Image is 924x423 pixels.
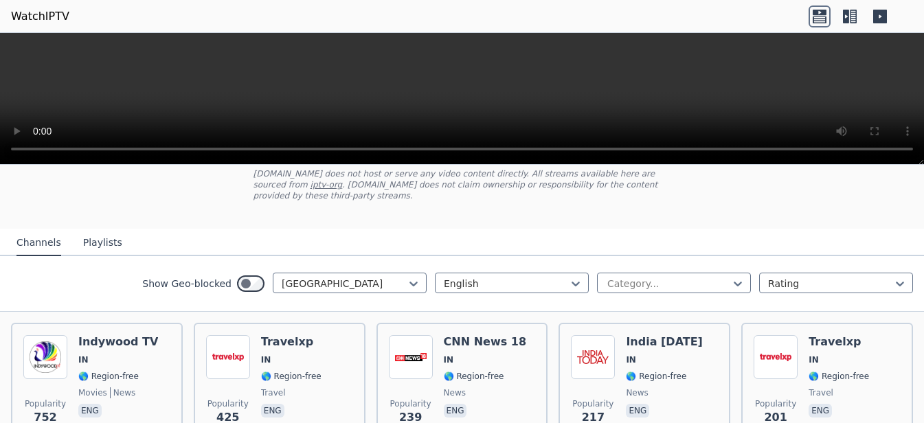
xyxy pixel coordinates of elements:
span: Popularity [207,398,249,409]
span: Popularity [25,398,66,409]
span: IN [626,354,636,365]
p: eng [444,404,467,418]
span: travel [809,387,833,398]
h6: Indywood TV [78,335,158,349]
span: Popularity [572,398,613,409]
span: 🌎 Region-free [78,371,139,382]
img: India Today [571,335,615,379]
span: travel [261,387,286,398]
h6: India [DATE] [626,335,703,349]
span: Popularity [755,398,796,409]
span: 🌎 Region-free [809,371,869,382]
span: 🌎 Region-free [626,371,686,382]
p: eng [626,404,649,418]
p: eng [261,404,284,418]
button: Playlists [83,230,122,256]
p: eng [78,404,102,418]
img: Travelxp [754,335,798,379]
label: Show Geo-blocked [142,277,232,290]
span: movies [78,387,107,398]
a: WatchIPTV [11,8,69,25]
span: 🌎 Region-free [444,371,504,382]
img: Indywood TV [23,335,67,379]
h6: Travelxp [261,335,322,349]
span: IN [444,354,454,365]
span: IN [78,354,89,365]
h6: CNN News 18 [444,335,526,349]
p: eng [809,404,832,418]
p: [DOMAIN_NAME] does not host or serve any video content directly. All streams available here are s... [253,168,671,201]
span: Popularity [390,398,431,409]
span: news [444,387,466,398]
span: news [626,387,648,398]
h6: Travelxp [809,335,869,349]
img: Travelxp [206,335,250,379]
span: IN [261,354,271,365]
a: iptv-org [311,180,343,190]
button: Channels [16,230,61,256]
img: CNN News 18 [389,335,433,379]
span: 🌎 Region-free [261,371,322,382]
span: news [110,387,135,398]
span: IN [809,354,819,365]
